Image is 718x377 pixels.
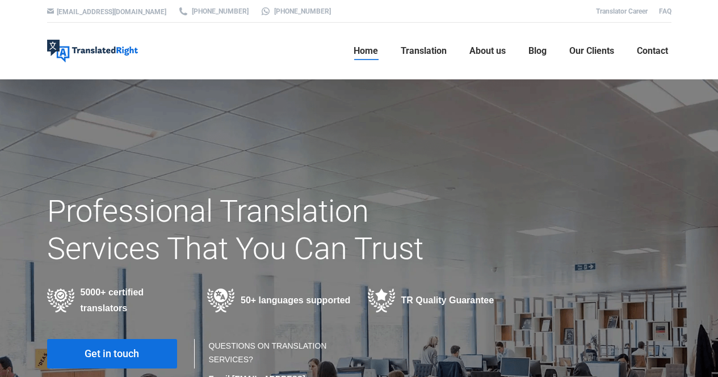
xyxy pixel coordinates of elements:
div: 5000+ certified translators [47,285,191,316]
div: 50+ languages supported [207,289,351,312]
a: Blog [525,33,550,69]
span: Blog [528,45,547,57]
span: Get in touch [85,348,139,359]
a: About us [466,33,509,69]
a: Get in touch [47,339,177,368]
a: Translator Career [596,7,648,15]
a: Contact [633,33,671,69]
img: Translated Right [47,40,138,62]
img: Professional Certified Translators providing translation services in various industries in 50+ la... [47,289,75,312]
a: Home [350,33,381,69]
a: [EMAIL_ADDRESS][DOMAIN_NAME] [57,8,166,16]
span: Contact [637,45,668,57]
span: Home [354,45,378,57]
h1: Professional Translation Services That You Can Trust [47,193,457,268]
a: [PHONE_NUMBER] [260,6,331,16]
span: About us [469,45,506,57]
a: Our Clients [566,33,618,69]
a: Translation [397,33,450,69]
a: FAQ [659,7,671,15]
span: Translation [401,45,447,57]
div: TR Quality Guarantee [368,289,511,312]
span: Our Clients [569,45,614,57]
a: [PHONE_NUMBER] [178,6,249,16]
